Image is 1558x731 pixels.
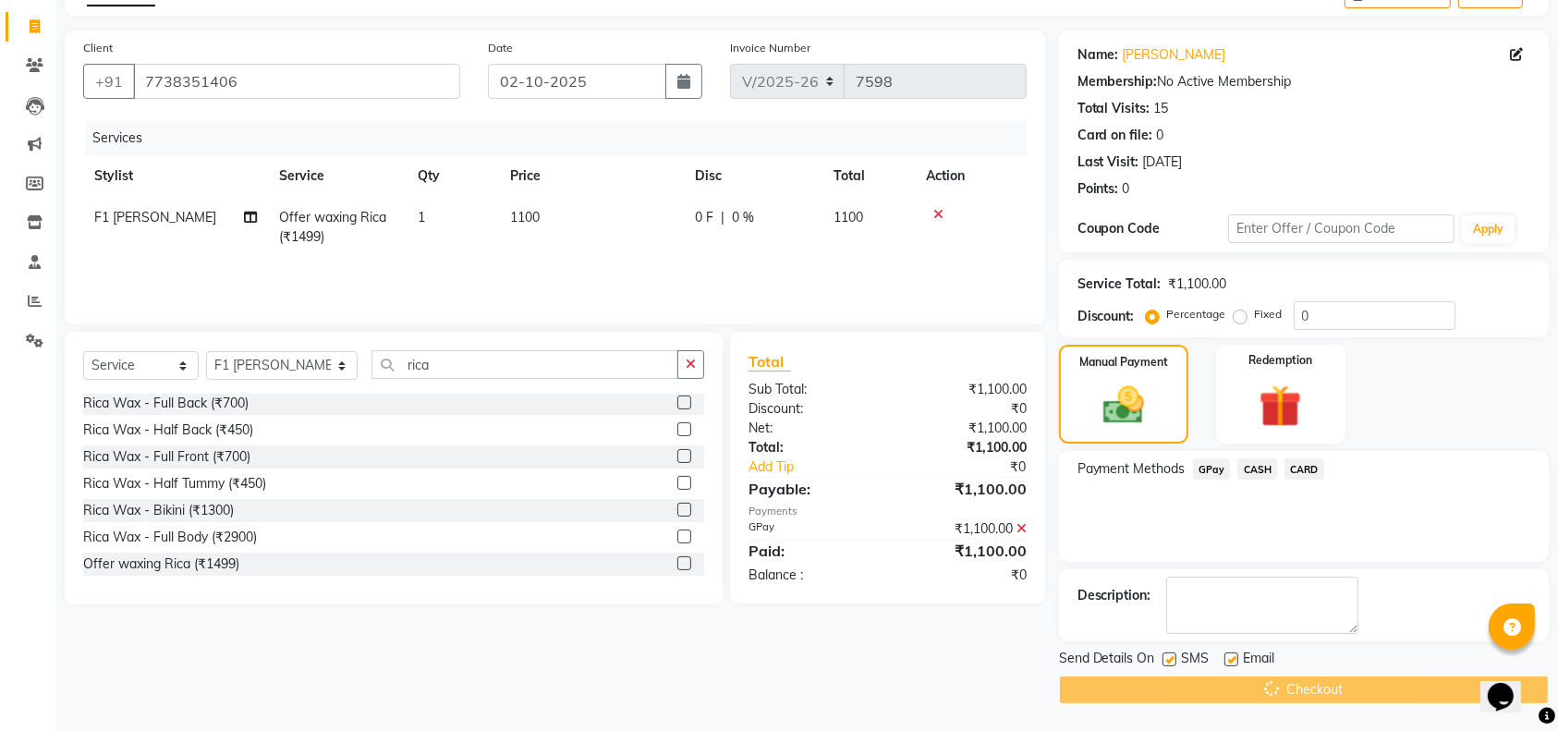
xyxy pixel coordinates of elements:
[1077,72,1530,91] div: No Active Membership
[913,457,1041,477] div: ₹0
[488,40,513,56] label: Date
[1090,382,1157,429] img: _cash.svg
[1157,126,1164,145] div: 0
[735,478,887,500] div: Payable:
[735,438,887,457] div: Total:
[1077,307,1135,326] div: Discount:
[735,457,913,477] a: Add Tip
[1255,306,1283,323] label: Fixed
[1228,214,1455,243] input: Enter Offer / Coupon Code
[887,380,1040,399] div: ₹1,100.00
[735,566,887,585] div: Balance :
[887,438,1040,457] div: ₹1,100.00
[83,554,239,574] div: Offer waxing Rica (₹1499)
[83,64,135,99] button: +91
[85,121,1041,155] div: Services
[83,528,257,547] div: Rica Wax - Full Body (₹2900)
[279,209,386,245] span: Offer waxing Rica (₹1499)
[732,208,754,227] span: 0 %
[83,474,266,493] div: Rica Wax - Half Tummy (₹450)
[749,352,791,372] span: Total
[887,419,1040,438] div: ₹1,100.00
[735,399,887,419] div: Discount:
[510,209,540,225] span: 1100
[1154,99,1169,118] div: 15
[735,519,887,539] div: GPay
[721,208,724,227] span: |
[1077,99,1150,118] div: Total Visits:
[730,40,810,56] label: Invoice Number
[1077,459,1186,479] span: Payment Methods
[1167,306,1226,323] label: Percentage
[1059,649,1155,672] span: Send Details On
[887,540,1040,562] div: ₹1,100.00
[1193,458,1231,480] span: GPay
[822,155,915,197] th: Total
[749,504,1027,519] div: Payments
[735,380,887,399] div: Sub Total:
[735,419,887,438] div: Net:
[1077,179,1119,199] div: Points:
[94,209,216,225] span: F1 [PERSON_NAME]
[1169,274,1227,294] div: ₹1,100.00
[1123,45,1226,65] a: [PERSON_NAME]
[1077,586,1151,605] div: Description:
[133,64,460,99] input: Search by Name/Mobile/Email/Code
[418,209,425,225] span: 1
[1182,649,1210,672] span: SMS
[1248,352,1312,369] label: Redemption
[1462,215,1515,243] button: Apply
[887,566,1040,585] div: ₹0
[371,350,678,379] input: Search or Scan
[1077,152,1139,172] div: Last Visit:
[887,399,1040,419] div: ₹0
[268,155,407,197] th: Service
[834,209,863,225] span: 1100
[1077,126,1153,145] div: Card on file:
[83,447,250,467] div: Rica Wax - Full Front (₹700)
[1246,380,1315,433] img: _gift.svg
[83,155,268,197] th: Stylist
[887,519,1040,539] div: ₹1,100.00
[1079,354,1168,371] label: Manual Payment
[1143,152,1183,172] div: [DATE]
[695,208,713,227] span: 0 F
[83,40,113,56] label: Client
[1284,458,1324,480] span: CARD
[1123,179,1130,199] div: 0
[915,155,1027,197] th: Action
[684,155,822,197] th: Disc
[407,155,499,197] th: Qty
[499,155,684,197] th: Price
[1244,649,1275,672] span: Email
[1077,45,1119,65] div: Name:
[83,420,253,440] div: Rica Wax - Half Back (₹450)
[83,501,234,520] div: Rica Wax - Bikini (₹1300)
[1077,72,1158,91] div: Membership:
[887,478,1040,500] div: ₹1,100.00
[735,540,887,562] div: Paid:
[1480,657,1540,713] iframe: chat widget
[1077,219,1228,238] div: Coupon Code
[1237,458,1277,480] span: CASH
[83,394,249,413] div: Rica Wax - Full Back (₹700)
[1077,274,1162,294] div: Service Total:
